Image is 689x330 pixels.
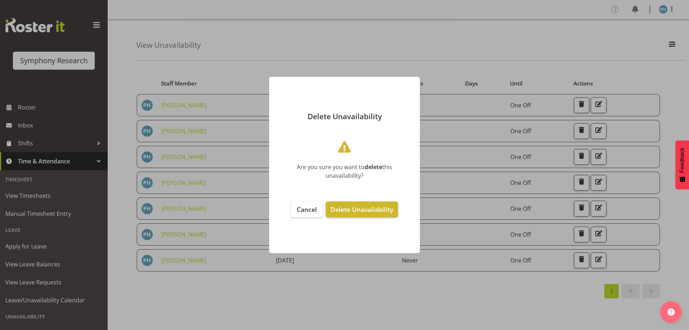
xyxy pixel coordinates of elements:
[365,163,382,171] b: delete
[297,205,317,214] span: Cancel
[679,148,685,173] span: Feedback
[276,113,413,120] p: Delete Unavailability
[331,205,393,214] span: Delete Unavailability
[280,163,409,180] div: Are you sure you want to this unavailability?
[675,140,689,189] button: Feedback - Show survey
[326,201,398,217] button: Delete Unavailability
[291,201,323,217] button: Cancel
[667,308,675,316] img: help-xxl-2.png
